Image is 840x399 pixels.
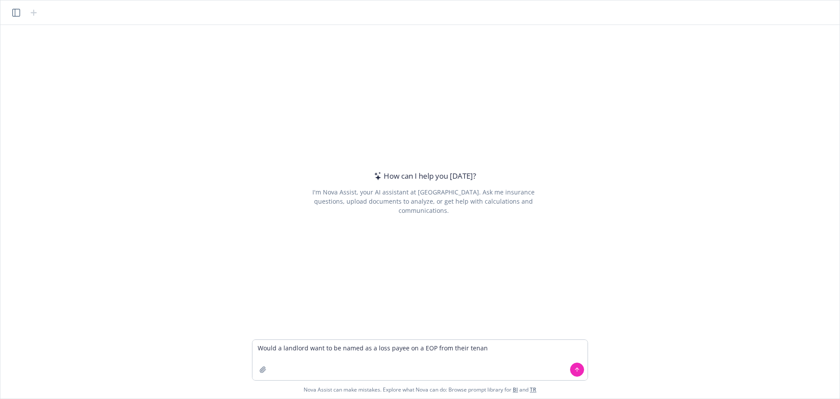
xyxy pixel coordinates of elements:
[300,187,546,215] div: I'm Nova Assist, your AI assistant at [GEOGRAPHIC_DATA]. Ask me insurance questions, upload docum...
[252,340,588,380] textarea: Would a landlord want to be named as a loss payee on a EOP from their tenan
[513,386,518,393] a: BI
[304,381,536,399] span: Nova Assist can make mistakes. Explore what Nova can do: Browse prompt library for and
[371,170,476,182] div: How can I help you [DATE]?
[530,386,536,393] a: TR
